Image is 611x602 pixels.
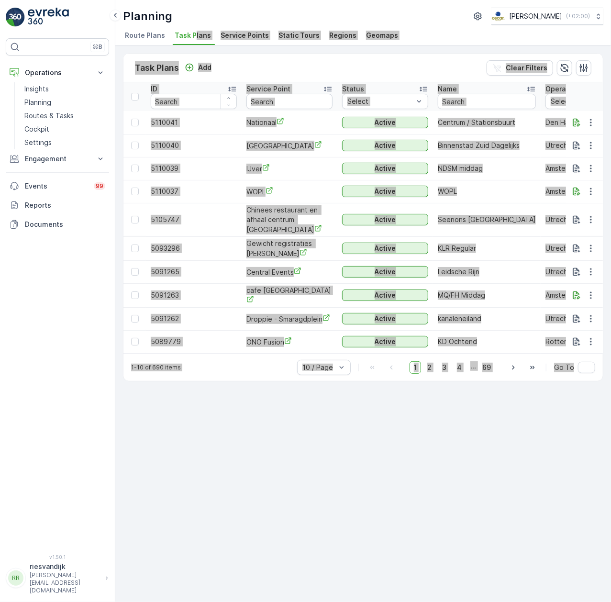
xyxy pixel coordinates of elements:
[375,244,396,253] p: Active
[342,266,428,278] button: Active
[125,31,165,40] span: Route Plans
[25,68,90,78] p: Operations
[246,286,333,305] span: cafe [GEOGRAPHIC_DATA]
[25,201,105,210] p: Reports
[21,96,109,109] a: Planning
[151,267,237,277] a: 5091265
[25,154,90,164] p: Engagement
[21,136,109,149] a: Settings
[131,216,139,223] div: Toggle Row Selected
[342,214,428,225] button: Active
[246,314,333,324] a: Droppie - Smaragdplein
[8,570,23,586] div: RR
[131,245,139,252] div: Toggle Row Selected
[151,164,237,173] a: 5110039
[131,291,139,299] div: Toggle Row Selected
[342,140,428,151] button: Active
[6,215,109,234] a: Documents
[246,141,333,151] span: [GEOGRAPHIC_DATA]
[24,84,49,94] p: Insights
[30,562,100,571] p: riesvandijk
[438,215,536,224] p: Seenons [GEOGRAPHIC_DATA]
[375,215,396,224] p: Active
[131,268,139,276] div: Toggle Row Selected
[438,187,536,196] p: WOPL
[342,84,364,94] p: Status
[24,124,49,134] p: Cockpit
[438,337,536,346] p: KD Ochtend
[410,361,421,374] span: 1
[151,337,237,346] a: 5089779
[151,187,237,196] a: 5110037
[151,290,237,300] a: 5091263
[246,205,333,234] span: Chinees restaurant en afhaal centrum [GEOGRAPHIC_DATA]
[487,60,553,76] button: Clear Filters
[246,337,333,347] a: ONO Fusion
[375,290,396,300] p: Active
[246,286,333,305] a: cafe Schinkelhaven
[28,8,69,27] img: logo_light-DOdMpM7g.png
[181,62,215,73] button: Add
[131,119,139,126] div: Toggle Row Selected
[6,196,109,215] a: Reports
[438,314,536,323] p: kanaleneiland
[24,138,52,147] p: Settings
[438,141,536,150] p: Binnenstad Zuid Dagelijks
[470,361,476,374] p: ...
[246,84,290,94] p: Service Point
[438,94,536,109] input: Search
[342,243,428,254] button: Active
[151,215,237,224] a: 5105747
[25,220,105,229] p: Documents
[96,182,103,190] p: 99
[246,94,333,109] input: Search
[554,363,574,372] span: Go To
[438,267,536,277] p: Leidsche Rijn
[131,188,139,195] div: Toggle Row Selected
[6,562,109,594] button: RRriesvandijk[PERSON_NAME][EMAIL_ADDRESS][DOMAIN_NAME]
[246,187,333,197] span: WOPL
[131,142,139,149] div: Toggle Row Selected
[278,31,320,40] span: Static Tours
[175,31,211,40] span: Task Plans
[151,94,237,109] input: Search
[135,61,179,75] p: Task Plans
[246,239,333,258] a: Gewicht registraties klépierre
[375,187,396,196] p: Active
[93,43,102,51] p: ⌘B
[246,164,333,174] a: IJver
[491,11,505,22] img: basis-logo_rgb2x.png
[151,141,237,150] a: 5110040
[198,63,211,72] p: Add
[438,118,536,127] p: Centrum / Stationsbuurt
[438,290,536,300] p: MQ/FH Middag
[342,186,428,197] button: Active
[21,109,109,123] a: Routes & Tasks
[246,267,333,277] a: Central Events
[491,8,603,25] button: [PERSON_NAME](+02:00)
[366,31,398,40] span: Geomaps
[221,31,269,40] span: Service Points
[151,118,237,127] a: 5110041
[478,361,495,374] span: 69
[131,315,139,323] div: Toggle Row Selected
[151,314,237,323] a: 5091262
[131,338,139,346] div: Toggle Row Selected
[509,11,562,21] p: [PERSON_NAME]
[375,314,396,323] p: Active
[6,8,25,27] img: logo
[342,336,428,347] button: Active
[566,12,590,20] p: ( +02:00 )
